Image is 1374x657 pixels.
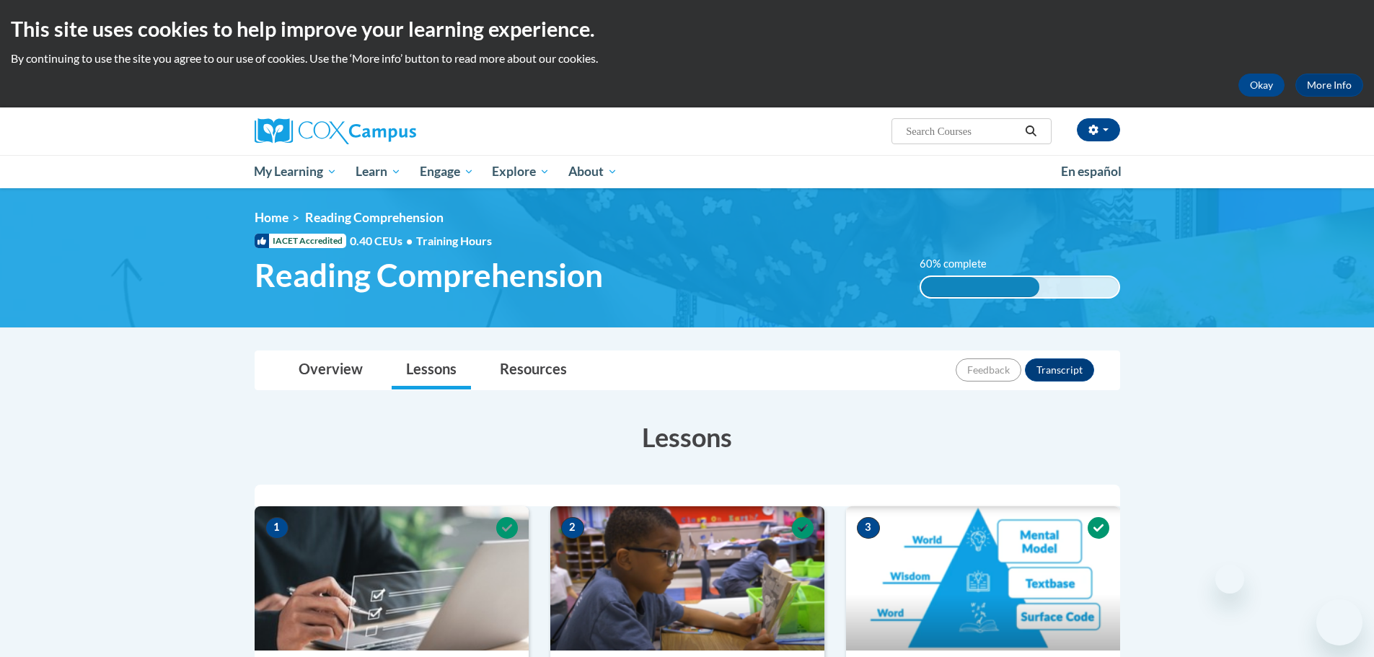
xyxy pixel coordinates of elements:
[483,155,559,188] a: Explore
[485,351,581,389] a: Resources
[305,210,444,225] span: Reading Comprehension
[559,155,627,188] a: About
[350,233,416,249] span: 0.40 CEUs
[392,351,471,389] a: Lessons
[550,506,824,651] img: Course Image
[921,277,1039,297] div: 60% complete
[416,234,492,247] span: Training Hours
[1025,358,1094,382] button: Transcript
[255,234,346,248] span: IACET Accredited
[11,50,1363,66] p: By continuing to use the site you agree to our use of cookies. Use the ‘More info’ button to read...
[254,163,337,180] span: My Learning
[406,234,413,247] span: •
[255,118,529,144] a: Cox Campus
[1316,599,1362,645] iframe: Button to launch messaging window
[561,517,584,539] span: 2
[11,14,1363,43] h2: This site uses cookies to help improve your learning experience.
[1052,156,1131,187] a: En español
[255,419,1120,455] h3: Lessons
[255,506,529,651] img: Course Image
[284,351,377,389] a: Overview
[920,256,1003,272] label: 60% complete
[255,256,603,294] span: Reading Comprehension
[410,155,483,188] a: Engage
[846,506,1120,651] img: Course Image
[1238,74,1285,97] button: Okay
[255,210,289,225] a: Home
[904,123,1020,140] input: Search Courses
[492,163,550,180] span: Explore
[233,155,1142,188] div: Main menu
[956,358,1021,382] button: Feedback
[420,163,474,180] span: Engage
[346,155,410,188] a: Learn
[1020,123,1041,140] button: Search
[265,517,289,539] span: 1
[245,155,347,188] a: My Learning
[1077,118,1120,141] button: Account Settings
[255,118,416,144] img: Cox Campus
[857,517,880,539] span: 3
[1215,565,1244,594] iframe: Close message
[568,163,617,180] span: About
[1061,164,1122,179] span: En español
[356,163,401,180] span: Learn
[1295,74,1363,97] a: More Info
